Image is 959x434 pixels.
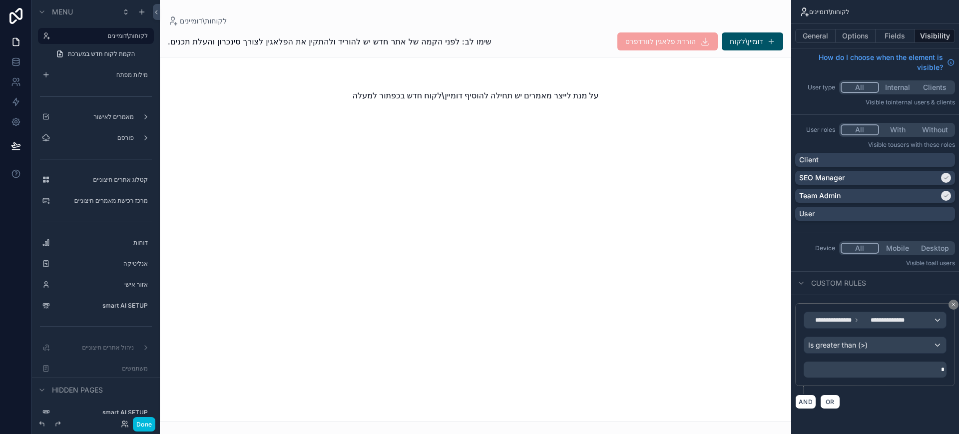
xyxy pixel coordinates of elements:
[916,82,954,93] button: Clients
[795,141,955,149] p: Visible to
[799,191,841,201] p: Team Admin
[841,82,879,93] button: All
[795,126,835,134] label: User roles
[795,395,816,409] button: AND
[795,244,835,252] label: Device
[133,417,155,432] button: Done
[891,98,955,106] span: Internal users & clients
[54,134,134,142] label: פורסם
[54,197,148,205] label: מרכז רכישת מאמרים חיצוניים
[795,52,955,72] a: How do I choose when the element is visible?
[916,243,954,254] button: Desktop
[879,82,917,93] button: Internal
[932,259,955,267] span: all users
[799,173,845,183] p: SEO Manager
[52,385,103,395] span: Hidden pages
[54,260,148,268] label: אנליטיקה
[54,302,148,310] label: smart AI SETUP
[915,29,955,43] button: Visibility
[809,8,849,16] span: לקוחות\דומיינים
[795,98,955,106] p: Visible to
[841,124,879,135] button: All
[54,281,148,289] label: אזור אישי
[795,83,835,91] label: User type
[811,278,866,288] span: Custom rules
[54,409,148,417] label: smart AI SETUP
[894,141,955,148] span: Users with these roles
[50,46,154,62] a: הקמת לקוח חדש במערכת
[836,29,876,43] button: Options
[820,395,840,409] button: OR
[54,239,148,247] label: דוחות
[795,259,955,267] p: Visible to
[879,243,917,254] button: Mobile
[54,32,148,40] label: לקוחות\דומיינים
[54,71,148,79] label: מילות מפתח
[804,337,947,354] button: Is greater than (>)
[876,29,916,43] button: Fields
[68,50,135,58] span: הקמת לקוח חדש במערכת
[54,113,134,121] label: מאמרים לאישור
[879,124,917,135] button: With
[799,209,815,219] p: User
[54,176,148,184] label: קטלוג אתרים חיצוניים
[808,340,868,350] span: Is greater than (>)
[54,365,148,373] label: משתמשים
[841,243,879,254] button: All
[799,155,819,165] p: Client
[795,29,836,43] button: General
[54,344,134,352] label: ניהול אתרים חיצוניים
[916,124,954,135] button: Without
[52,7,73,17] span: Menu
[824,398,837,406] span: OR
[795,52,943,72] span: How do I choose when the element is visible?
